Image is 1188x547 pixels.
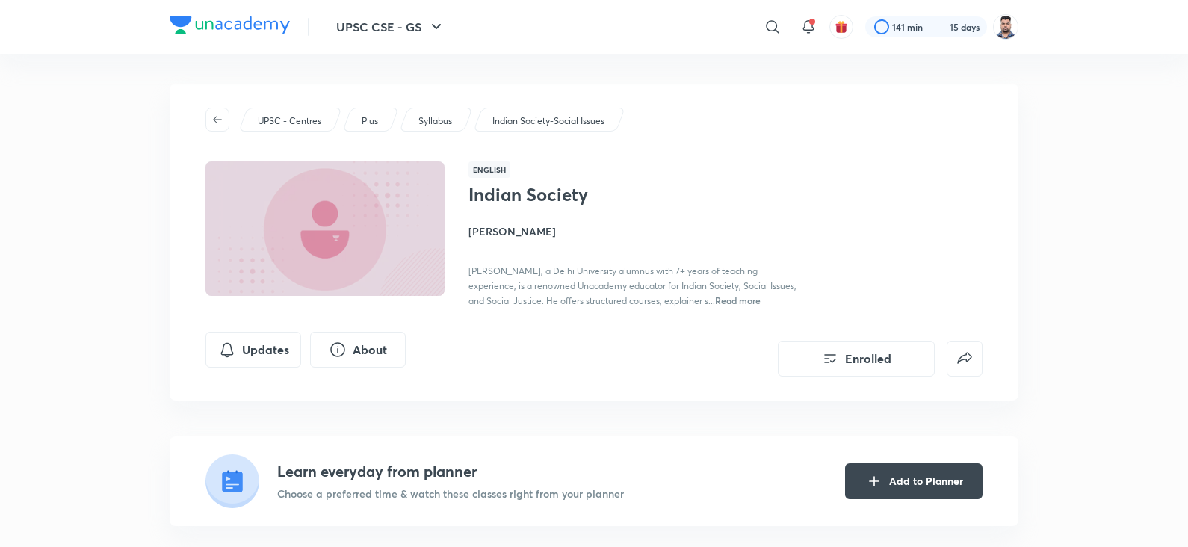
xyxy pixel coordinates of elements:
a: Company Logo [170,16,290,38]
a: Plus [359,114,381,128]
p: Plus [362,114,378,128]
img: Company Logo [170,16,290,34]
span: [PERSON_NAME], a Delhi University alumnus with 7+ years of teaching experience, is a renowned Una... [468,265,796,306]
a: UPSC - Centres [256,114,324,128]
button: avatar [829,15,853,39]
h1: Indian Society [468,184,713,205]
button: Enrolled [778,341,935,377]
button: UPSC CSE - GS [327,12,454,42]
h4: [PERSON_NAME] [468,223,803,239]
span: Read more [715,294,761,306]
a: Indian Society-Social Issues [490,114,607,128]
p: Choose a preferred time & watch these classes right from your planner [277,486,624,501]
button: About [310,332,406,368]
h4: Learn everyday from planner [277,460,624,483]
img: Maharaj Singh [993,14,1018,40]
p: Indian Society-Social Issues [492,114,604,128]
button: Add to Planner [845,463,983,499]
p: UPSC - Centres [258,114,321,128]
img: streak [932,19,947,34]
span: English [468,161,510,178]
img: avatar [835,20,848,34]
a: Syllabus [416,114,455,128]
p: Syllabus [418,114,452,128]
button: false [947,341,983,377]
img: Thumbnail [203,160,447,297]
button: Updates [205,332,301,368]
